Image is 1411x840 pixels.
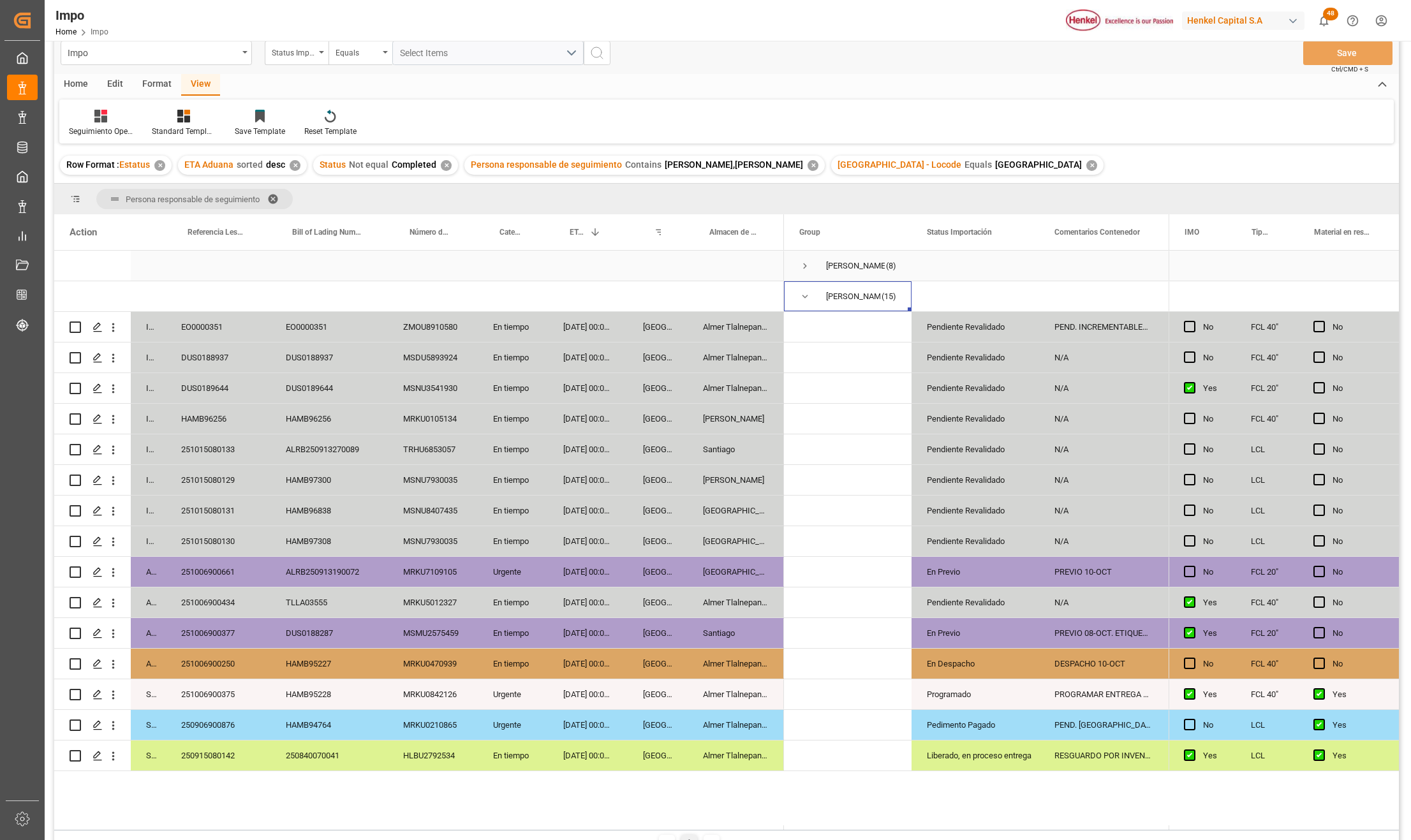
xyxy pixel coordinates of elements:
div: No [1203,649,1220,679]
a: Home [55,27,77,36]
div: EO0000351 [270,312,388,342]
div: No [1203,527,1220,556]
div: Save Template [235,126,285,137]
div: No [1333,527,1384,556]
div: [GEOGRAPHIC_DATA] [688,557,784,587]
div: [DATE] 00:00:00 [548,373,628,403]
div: 251015080133 [166,434,270,464]
div: 251006900434 [166,587,270,617]
div: Press SPACE to select this row. [1169,710,1399,741]
span: Group [799,228,820,237]
div: [DATE] 00:00:00 [548,618,628,648]
div: Press SPACE to select this row. [54,557,784,587]
div: Liberado, en proceso entrega [927,741,1024,770]
div: 250906900876 [166,710,270,740]
div: No [1333,619,1384,648]
div: Santiago [688,434,784,464]
div: [GEOGRAPHIC_DATA] [628,526,688,556]
div: FCL 40" [1236,587,1298,617]
span: Almacen de entrega [709,228,757,237]
div: Reset Template [304,126,357,137]
div: Press SPACE to select this row. [54,281,784,312]
div: LCL [1236,496,1298,526]
div: MRKU7109105 [388,557,478,587]
div: [GEOGRAPHIC_DATA] [628,343,688,372]
div: No [1203,313,1220,342]
div: HAMB96256 [166,404,270,434]
div: Press SPACE to select this row. [1169,434,1399,465]
div: No [1203,711,1220,740]
div: [PERSON_NAME] [688,404,784,434]
div: Press SPACE to select this row. [1169,312,1399,343]
div: [DATE] 00:00:00 [1167,679,1250,709]
div: Press SPACE to select this row. [54,710,784,741]
div: [GEOGRAPHIC_DATA] [688,496,784,526]
div: Almer Tlalnepantla [688,741,784,770]
div: Yes [1333,741,1384,770]
div: N/A [1039,465,1167,495]
div: No [1333,588,1384,617]
div: Press SPACE to select this row. [54,343,784,373]
div: [DATE] 00:00:00 [548,557,628,587]
div: Pendiente Revalidado [927,496,1024,526]
div: ✕ [290,160,300,171]
div: Almer Tlalnepantla [688,587,784,617]
div: [GEOGRAPHIC_DATA] [628,557,688,587]
div: MSNU8407435 [388,496,478,526]
div: [GEOGRAPHIC_DATA] [628,649,688,679]
div: ALRB250913190072 [270,557,388,587]
span: Categoría [499,228,521,237]
button: Help Center [1338,6,1367,35]
div: No [1333,374,1384,403]
div: Press SPACE to select this row. [1169,281,1399,312]
div: MSNU7930035 [388,465,478,495]
div: PEND. INCREMENTABLES + CARTA DESCONEXIÓN [1039,312,1167,342]
div: No [1333,404,1384,434]
div: [DATE] 00:00:00 [1167,618,1250,648]
div: Press SPACE to select this row. [1169,251,1399,281]
div: Press SPACE to select this row. [1169,526,1399,557]
span: Número de Contenedor [410,228,451,237]
div: 251015080129 [166,465,270,495]
button: open menu [61,41,252,65]
div: En tiempo [478,343,548,372]
div: Seguimiento Operativo [69,126,133,137]
span: Select Items [400,48,454,58]
div: FCL 40" [1236,404,1298,434]
div: Santiago [688,618,784,648]
div: [DATE] 00:00:00 [1167,557,1250,587]
div: Pendiente Revalidado [927,527,1024,556]
div: No [1203,343,1220,372]
span: desc [266,159,285,170]
button: Henkel Capital S.A [1182,8,1310,33]
span: ETA Aduana [570,228,584,237]
div: En tiempo [478,465,548,495]
span: Equals [964,159,992,170]
div: [DATE] 00:00:00 [548,343,628,372]
div: [DATE] 00:00:00 [548,587,628,617]
div: [DATE] 00:00:00 [548,710,628,740]
div: Yes [1203,588,1220,617]
div: Pendiente Revalidado [927,374,1024,403]
div: Press SPACE to select this row. [1169,557,1399,587]
span: ETA Aduana [184,159,233,170]
div: In progress [131,496,166,526]
div: RESGUARDO POR INVENTARIO [1039,741,1167,770]
span: Status Importación [927,228,992,237]
span: Estatus [119,159,150,170]
div: MSMU2575459 [388,618,478,648]
div: [GEOGRAPHIC_DATA] [628,404,688,434]
div: Pendiente Revalidado [927,343,1024,372]
div: [DATE] 00:00:00 [548,404,628,434]
div: N/A [1039,373,1167,403]
button: open menu [265,41,329,65]
div: ✕ [808,160,818,171]
div: Press SPACE to select this row. [1169,649,1399,679]
div: N/A [1039,496,1167,526]
div: ✕ [1086,160,1097,171]
div: [PERSON_NAME] [826,282,880,311]
div: DESPACHO 10-OCT [1039,649,1167,679]
span: Status [320,159,346,170]
div: [DATE] 00:00:00 [548,649,628,679]
div: Press SPACE to select this row. [54,496,784,526]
